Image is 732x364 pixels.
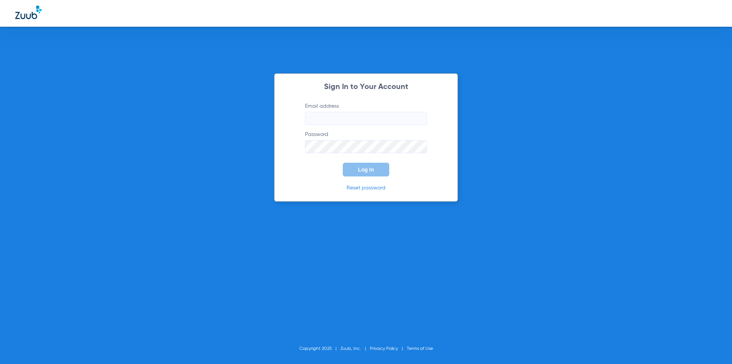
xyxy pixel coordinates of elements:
[305,131,427,153] label: Password
[370,346,398,351] a: Privacy Policy
[347,185,385,191] a: Reset password
[305,140,427,153] input: Password
[15,6,42,19] img: Zuub Logo
[407,346,433,351] a: Terms of Use
[343,163,389,176] button: Log In
[299,345,340,353] li: Copyright 2025
[358,167,374,173] span: Log In
[294,83,438,91] h2: Sign In to Your Account
[305,112,427,125] input: Email address
[305,102,427,125] label: Email address
[340,345,370,353] li: Zuub, Inc.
